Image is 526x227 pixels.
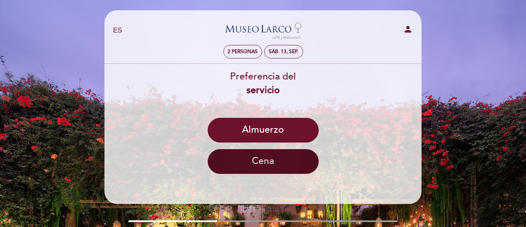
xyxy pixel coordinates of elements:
[208,149,319,174] button: Cena
[211,19,315,42] a: Museo [PERSON_NAME][GEOGRAPHIC_DATA] - Restaurant
[246,84,280,96] b: servicio
[403,24,413,34] i: person
[104,70,422,97] div: Preferencia del
[269,49,298,55] div: sáb. 13, sep.
[403,24,413,37] button: person
[227,49,258,55] span: 2 personas
[208,118,319,143] button: Almuerzo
